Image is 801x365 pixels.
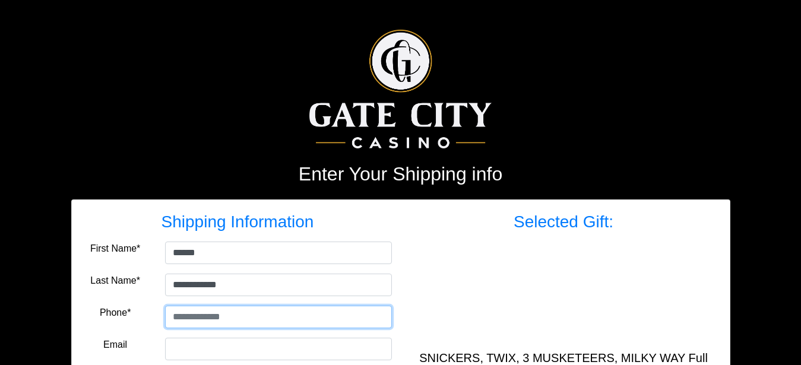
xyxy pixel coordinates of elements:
[71,163,730,185] h2: Enter Your Shipping info
[309,30,492,148] img: Logo
[84,212,392,232] h3: Shipping Information
[90,242,140,256] label: First Name*
[103,338,127,352] label: Email
[100,306,131,320] label: Phone*
[90,274,140,288] label: Last Name*
[410,212,718,232] h3: Selected Gift:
